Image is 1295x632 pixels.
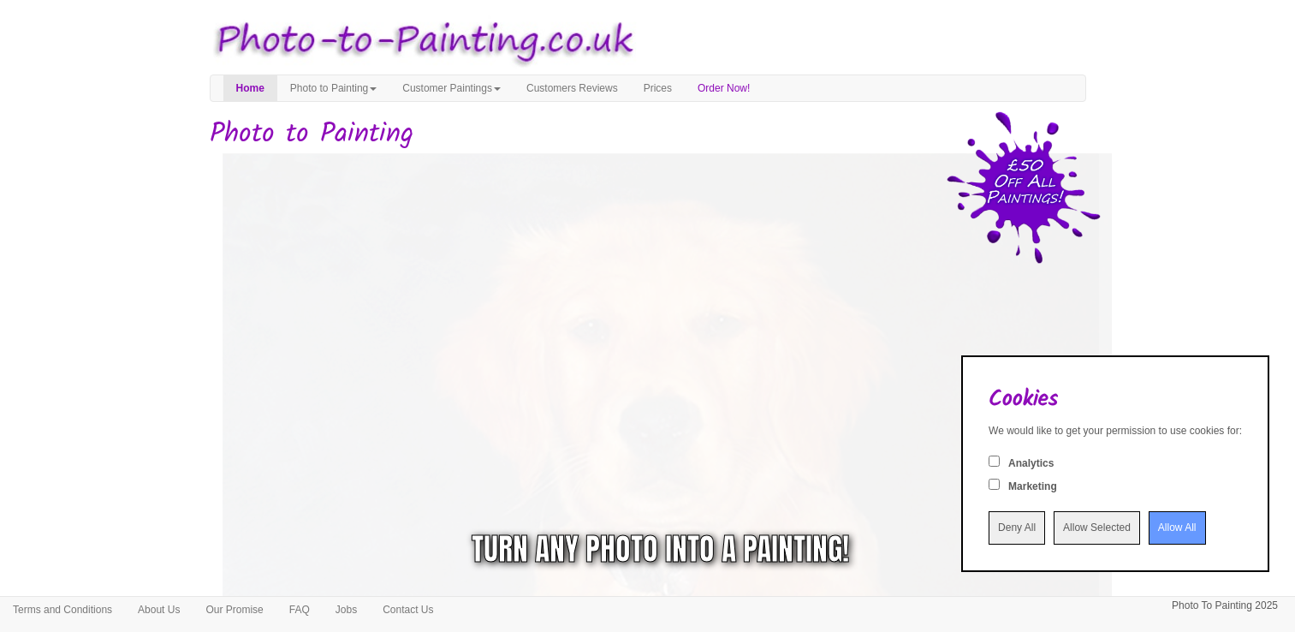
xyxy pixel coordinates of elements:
a: Home [223,75,277,101]
label: Analytics [1008,456,1054,471]
input: Deny All [989,511,1045,545]
a: About Us [125,597,193,623]
a: Contact Us [370,597,446,623]
a: Customer Paintings [389,75,514,101]
div: Turn any photo into a painting! [472,528,849,571]
a: Jobs [323,597,370,623]
p: Photo To Painting 2025 [1172,597,1278,615]
img: Photo to Painting [201,9,639,75]
h2: Cookies [989,387,1242,412]
a: Customers Reviews [514,75,631,101]
a: Photo to Painting [277,75,389,101]
img: 50 pound price drop [947,111,1101,264]
a: Our Promise [193,597,276,623]
h1: Photo to Painting [210,119,1086,149]
a: Order Now! [685,75,763,101]
input: Allow All [1149,511,1206,545]
label: Marketing [1008,480,1057,494]
a: FAQ [276,597,323,623]
div: We would like to get your permission to use cookies for: [989,424,1242,438]
input: Allow Selected [1054,511,1140,545]
a: Prices [631,75,685,101]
